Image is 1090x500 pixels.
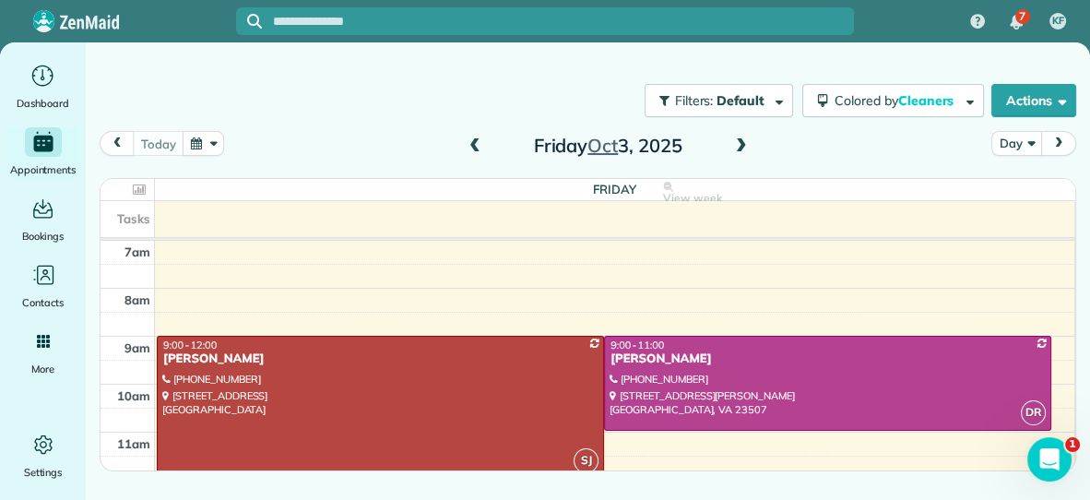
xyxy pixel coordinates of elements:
span: Default [717,92,765,109]
span: 8am [124,292,150,307]
button: prev [100,131,135,156]
span: 9:00 - 11:00 [610,339,664,351]
button: Actions [991,84,1076,117]
span: 10am [117,388,150,403]
span: Colored by [835,92,960,109]
span: Tasks [117,211,150,226]
span: Cleaners [898,92,957,109]
span: Filters: [675,92,714,109]
span: SJ [574,448,598,473]
button: Day [991,131,1042,156]
span: Oct [587,134,618,157]
span: 9:00 - 12:00 [163,339,217,351]
button: next [1041,131,1076,156]
span: DR [1021,400,1046,425]
iframe: Intercom live chat [1027,437,1072,482]
button: Filters: Default [645,84,793,117]
a: Appointments [7,127,78,179]
span: View week [663,191,722,206]
h2: Friday 3, 2025 [492,136,723,156]
span: 7am [124,244,150,259]
button: Colored byCleaners [802,84,984,117]
span: Bookings [22,227,65,245]
button: Focus search [236,14,262,29]
span: Settings [24,463,63,482]
span: 1 [1065,437,1080,452]
span: Contacts [22,293,64,312]
a: Settings [7,430,78,482]
div: [PERSON_NAME] [162,351,598,367]
span: Appointments [10,161,77,179]
div: 7 unread notifications [997,2,1036,42]
span: 7 [1019,9,1025,24]
a: Dashboard [7,61,78,113]
span: Dashboard [17,94,69,113]
span: Friday [593,182,636,196]
span: More [31,360,54,378]
a: Contacts [7,260,78,312]
span: KF [1052,14,1064,29]
div: [PERSON_NAME] [610,351,1046,367]
a: Bookings [7,194,78,245]
span: 11am [117,436,150,451]
a: Filters: Default [635,84,793,117]
button: today [133,131,184,156]
svg: Focus search [247,14,262,29]
span: 9am [124,340,150,355]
